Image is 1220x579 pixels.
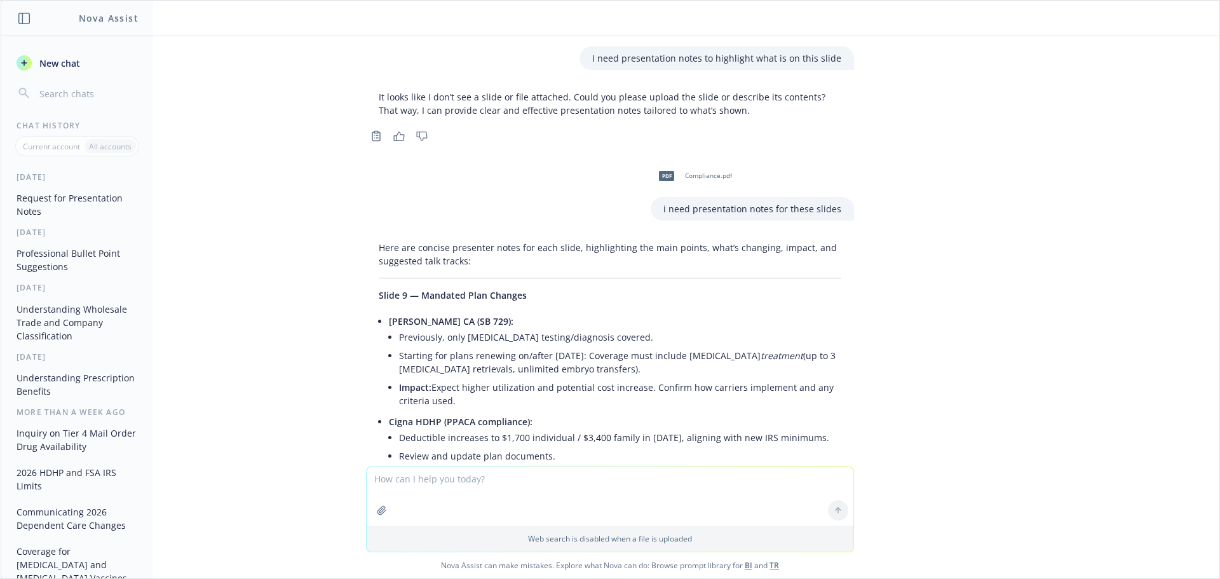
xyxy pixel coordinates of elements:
[379,90,841,117] p: It looks like I don’t see a slide or file attached. Could you please upload the slide or describe...
[379,289,527,301] span: Slide 9 — Mandated Plan Changes
[23,141,80,152] p: Current account
[1,227,153,238] div: [DATE]
[399,381,431,393] span: Impact:
[79,11,139,25] h1: Nova Assist
[663,202,841,215] p: i need presentation notes for these slides
[11,501,143,536] button: Communicating 2026 Dependent Care Changes
[769,560,779,571] a: TR
[745,560,752,571] a: BI
[399,378,841,410] li: Expect higher utilization and potential cost increase. Confirm how carriers implement and any cri...
[374,533,846,544] p: Web search is disabled when a file is uploaded
[11,367,143,402] button: Understanding Prescription Benefits
[11,462,143,496] button: 2026 HDHP and FSA IRS Limits
[1,120,153,131] div: Chat History
[11,187,143,222] button: Request for Presentation Notes
[412,127,432,145] button: Thumbs down
[37,57,80,70] span: New chat
[399,447,841,465] li: Review and update plan documents.
[11,51,143,74] button: New chat
[592,51,841,65] p: I need presentation notes to highlight what is on this slide
[399,328,841,346] li: Previously, only [MEDICAL_DATA] testing/diagnosis covered.
[11,243,143,277] button: Professional Bullet Point Suggestions
[399,346,841,378] li: Starting for plans renewing on/after [DATE]: Coverage must include [MEDICAL_DATA] (up to 3 [MEDIC...
[1,407,153,418] div: More than a week ago
[1,351,153,362] div: [DATE]
[685,172,732,180] span: Compliance.pdf
[89,141,132,152] p: All accounts
[1,282,153,293] div: [DATE]
[1,172,153,182] div: [DATE]
[11,299,143,346] button: Understanding Wholesale Trade and Company Classification
[659,171,674,181] span: pdf
[37,85,138,102] input: Search chats
[370,130,382,142] svg: Copy to clipboard
[389,315,513,327] span: [PERSON_NAME] CA (SB 729):
[761,350,803,362] em: treatment
[651,160,735,192] div: pdfCompliance.pdf
[399,428,841,447] li: Deductible increases to $1,700 individual / $3,400 family in [DATE], aligning with new IRS minimums.
[389,416,532,428] span: Cigna HDHP (PPACA compliance):
[11,423,143,457] button: Inquiry on Tier 4 Mail Order Drug Availability
[6,552,1214,578] span: Nova Assist can make mistakes. Explore what Nova can do: Browse prompt library for and
[379,241,841,268] p: Here are concise presenter notes for each slide, highlighting the main points, what’s changing, i...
